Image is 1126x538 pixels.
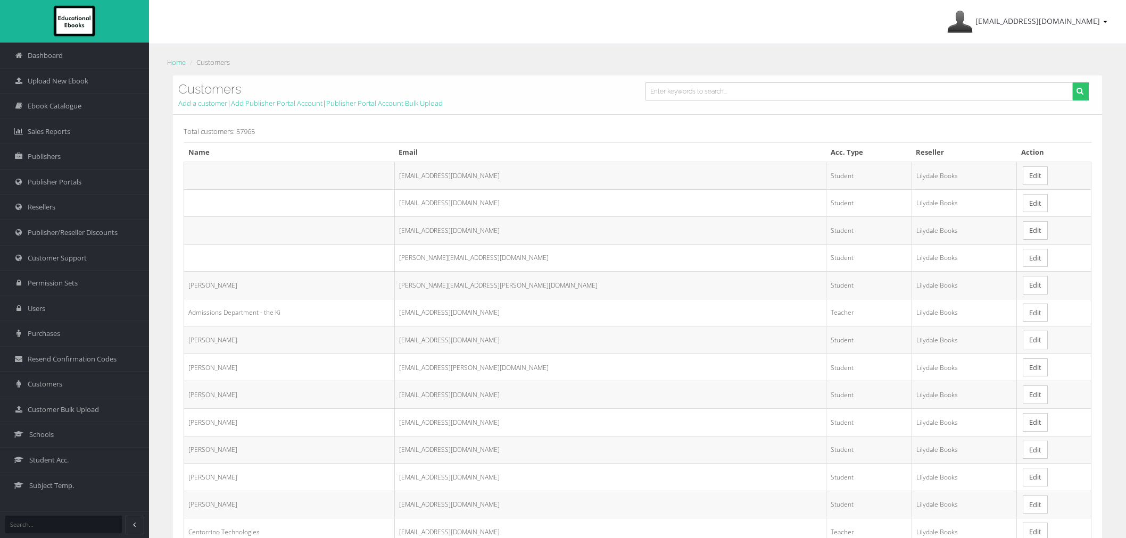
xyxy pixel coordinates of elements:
[826,162,912,189] td: Student
[394,354,826,381] td: [EMAIL_ADDRESS][PERSON_NAME][DOMAIN_NAME]
[184,381,395,409] td: [PERSON_NAME]
[826,189,912,217] td: Student
[912,464,1017,491] td: Lilydale Books
[231,98,322,108] a: Add Publisher Portal Account
[28,329,60,339] span: Purchases
[28,51,63,61] span: Dashboard
[947,9,973,35] img: Avatar
[1023,194,1048,213] a: Edit
[28,127,70,137] span: Sales Reports
[912,143,1017,162] th: Reseller
[394,272,826,299] td: [PERSON_NAME][EMAIL_ADDRESS][PERSON_NAME][DOMAIN_NAME]
[29,430,54,440] span: Schools
[394,189,826,217] td: [EMAIL_ADDRESS][DOMAIN_NAME]
[1023,413,1048,432] a: Edit
[826,491,912,518] td: Student
[1023,304,1048,322] a: Edit
[184,409,395,436] td: [PERSON_NAME]
[912,326,1017,354] td: Lilydale Books
[29,481,74,491] span: Subject Temp.
[912,491,1017,518] td: Lilydale Books
[394,162,826,189] td: [EMAIL_ADDRESS][DOMAIN_NAME]
[1023,441,1048,459] a: Edit
[394,436,826,464] td: [EMAIL_ADDRESS][DOMAIN_NAME]
[167,57,186,67] a: Home
[28,379,62,389] span: Customers
[184,464,395,491] td: [PERSON_NAME]
[912,244,1017,272] td: Lilydale Books
[28,405,99,415] span: Customer Bulk Upload
[28,253,87,263] span: Customer Support
[28,354,117,364] span: Resend Confirmation Codes
[912,162,1017,189] td: Lilydale Books
[394,464,826,491] td: [EMAIL_ADDRESS][DOMAIN_NAME]
[394,409,826,436] td: [EMAIL_ADDRESS][DOMAIN_NAME]
[975,16,1100,26] span: [EMAIL_ADDRESS][DOMAIN_NAME]
[28,278,78,288] span: Permission Sets
[5,516,122,533] input: Search...
[28,304,45,314] span: Users
[826,244,912,272] td: Student
[912,217,1017,245] td: Lilydale Books
[1023,385,1048,404] a: Edit
[28,152,61,162] span: Publishers
[394,244,826,272] td: [PERSON_NAME][EMAIL_ADDRESS][DOMAIN_NAME]
[1023,358,1048,377] a: Edit
[178,98,227,108] a: Add a customer
[178,98,1097,109] div: | |
[826,272,912,299] td: Student
[28,202,55,212] span: Resellers
[826,326,912,354] td: Student
[826,143,912,162] th: Acc. Type
[326,98,443,108] a: Publisher Portal Account Bulk Upload
[912,189,1017,217] td: Lilydale Books
[1023,468,1048,486] a: Edit
[187,57,230,68] li: Customers
[1023,495,1048,514] a: Edit
[826,381,912,409] td: Student
[184,299,395,326] td: Admissions Department - the Ki
[1023,221,1048,240] a: Edit
[1017,143,1091,162] th: Action
[29,455,69,465] span: Student Acc.
[912,354,1017,381] td: Lilydale Books
[184,436,395,464] td: [PERSON_NAME]
[184,491,395,518] td: [PERSON_NAME]
[184,326,395,354] td: [PERSON_NAME]
[178,82,1097,96] h3: Customers
[1023,166,1048,185] a: Edit
[28,228,118,238] span: Publisher/Reseller Discounts
[826,436,912,464] td: Student
[826,409,912,436] td: Student
[394,326,826,354] td: [EMAIL_ADDRESS][DOMAIN_NAME]
[645,82,1073,100] input: Enter keywords to search...
[1023,331,1048,349] a: Edit
[394,491,826,518] td: [EMAIL_ADDRESS][DOMAIN_NAME]
[826,464,912,491] td: Student
[826,299,912,326] td: Teacher
[826,354,912,381] td: Student
[28,76,88,86] span: Upload New Ebook
[184,143,395,162] th: Name
[394,381,826,409] td: [EMAIL_ADDRESS][DOMAIN_NAME]
[394,217,826,245] td: [EMAIL_ADDRESS][DOMAIN_NAME]
[28,177,81,187] span: Publisher Portals
[394,143,826,162] th: Email
[826,217,912,245] td: Student
[184,125,1091,137] p: Total customers: 57965
[912,409,1017,436] td: Lilydale Books
[912,436,1017,464] td: Lilydale Books
[912,299,1017,326] td: Lilydale Books
[184,354,395,381] td: [PERSON_NAME]
[184,272,395,299] td: [PERSON_NAME]
[1023,249,1048,267] a: Edit
[28,101,81,111] span: Ebook Catalogue
[912,272,1017,299] td: Lilydale Books
[1023,276,1048,295] a: Edit
[394,299,826,326] td: [EMAIL_ADDRESS][DOMAIN_NAME]
[912,381,1017,409] td: Lilydale Books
